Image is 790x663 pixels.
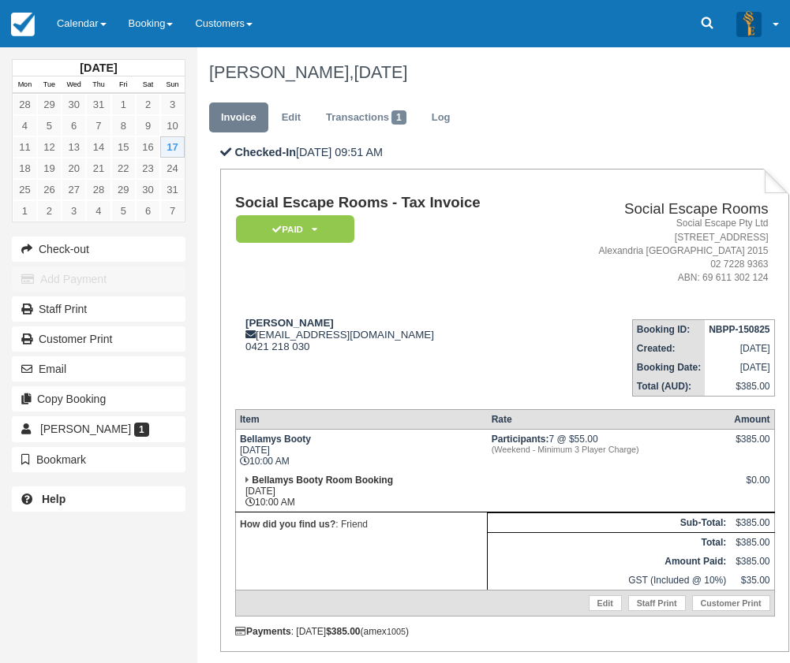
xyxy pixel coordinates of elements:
strong: [DATE] [80,61,117,74]
a: 16 [136,136,160,158]
a: 1 [111,94,136,115]
a: 5 [37,115,62,136]
small: 1005 [387,627,406,636]
a: 15 [111,136,136,158]
a: 8 [111,115,136,136]
a: [PERSON_NAME] 1 [12,416,185,441]
a: 5 [111,200,136,222]
a: 31 [86,94,110,115]
td: $35.00 [730,571,774,590]
span: [DATE] [354,62,407,82]
a: 4 [86,200,110,222]
td: [DATE] 10:00 AM [235,430,487,471]
a: 30 [136,179,160,200]
a: 6 [136,200,160,222]
td: $385.00 [730,513,774,533]
div: : [DATE] (amex ) [235,626,775,637]
a: 26 [37,179,62,200]
em: (Weekend - Minimum 3 Player Charge) [492,445,727,454]
strong: Participants [492,434,549,445]
th: Total (AUD): [632,377,705,397]
strong: How did you find us? [240,519,335,530]
a: 30 [62,94,86,115]
button: Bookmark [12,447,185,472]
a: 20 [62,158,86,179]
a: 19 [37,158,62,179]
th: Booking ID: [632,320,705,340]
a: 27 [62,179,86,200]
h1: Social Escape Rooms - Tax Invoice [235,195,545,211]
th: Thu [86,76,110,94]
strong: Bellamys Booty Room Booking [252,475,393,486]
th: Created: [632,339,705,358]
a: 21 [86,158,110,179]
a: 28 [13,94,37,115]
a: Customer Print [12,326,185,352]
div: $385.00 [734,434,769,457]
a: 24 [160,158,185,179]
h2: Social Escape Rooms [551,201,768,218]
td: 7 @ $55.00 [488,430,731,471]
td: $385.00 [730,533,774,553]
a: Help [12,486,185,512]
a: 9 [136,115,160,136]
a: 28 [86,179,110,200]
a: 3 [62,200,86,222]
a: Staff Print [12,296,185,322]
span: 1 [391,110,406,125]
th: Sun [160,76,185,94]
div: $0.00 [734,475,769,498]
img: A3 [736,11,762,36]
button: Copy Booking [12,386,185,412]
th: Wed [62,76,86,94]
th: Total: [488,533,731,553]
a: Transactions1 [314,102,418,133]
p: [DATE] 09:51 AM [220,144,789,161]
a: 17 [160,136,185,158]
th: Fri [111,76,136,94]
p: : Friend [240,516,483,532]
strong: Bellamys Booty [240,434,311,445]
strong: $385.00 [326,626,360,637]
button: Check-out [12,237,185,262]
td: $385.00 [705,377,774,397]
em: Paid [236,215,354,243]
a: 29 [37,94,62,115]
a: 25 [13,179,37,200]
strong: Payments [235,626,291,637]
a: 11 [13,136,37,158]
strong: [PERSON_NAME] [245,317,334,329]
a: 7 [86,115,110,136]
address: Social Escape Pty Ltd [STREET_ADDRESS] Alexandria [GEOGRAPHIC_DATA] 2015 02 7228 9363 ABN: 69 611... [551,217,768,285]
a: 7 [160,200,185,222]
a: 6 [62,115,86,136]
a: Edit [270,102,313,133]
a: 2 [37,200,62,222]
a: 12 [37,136,62,158]
a: Edit [589,595,622,611]
a: Staff Print [628,595,686,611]
th: Tue [37,76,62,94]
button: Email [12,356,185,382]
td: [DATE] 10:00 AM [235,471,487,512]
th: Booking Date: [632,358,705,377]
td: [DATE] [705,339,774,358]
a: 22 [111,158,136,179]
td: [DATE] [705,358,774,377]
a: 23 [136,158,160,179]
h1: [PERSON_NAME], [209,63,778,82]
th: Mon [13,76,37,94]
a: 1 [13,200,37,222]
a: 10 [160,115,185,136]
td: GST (Included @ 10%) [488,571,731,590]
a: 29 [111,179,136,200]
img: checkfront-main-nav-mini-logo.png [11,13,35,36]
th: Amount [730,410,774,430]
button: Add Payment [12,266,185,292]
a: 31 [160,179,185,200]
a: 13 [62,136,86,158]
a: Paid [235,214,349,244]
th: Sub-Total: [488,513,731,533]
a: 3 [160,94,185,115]
a: Log [420,102,462,133]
